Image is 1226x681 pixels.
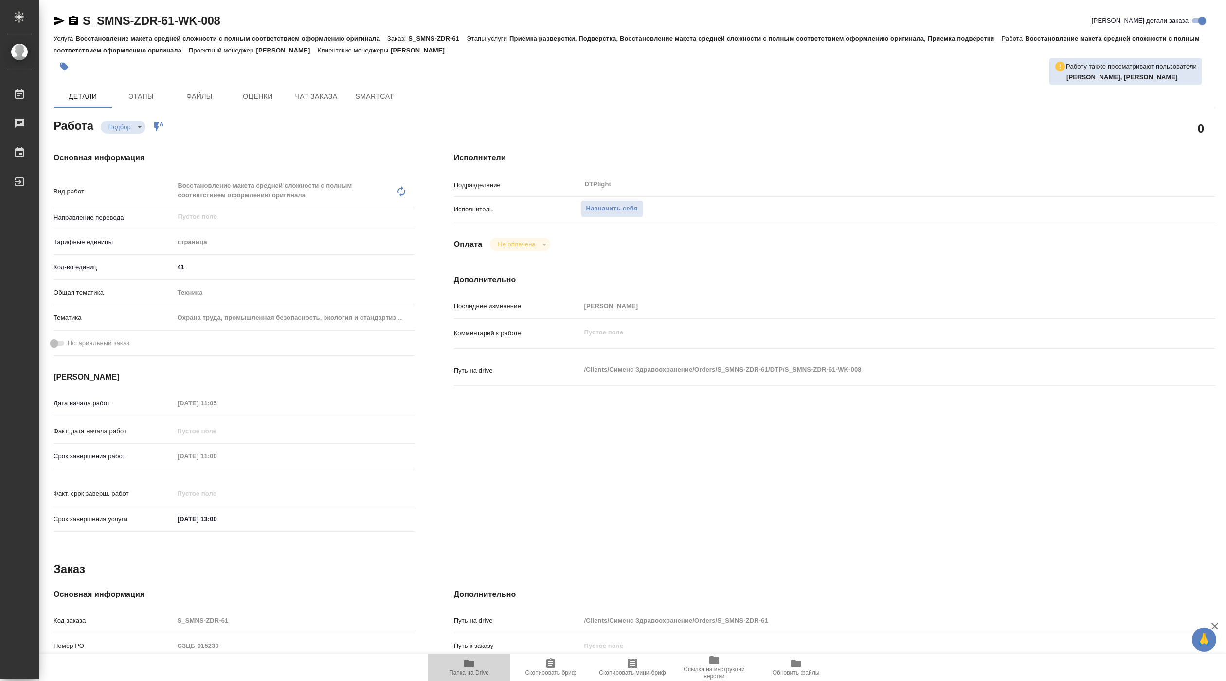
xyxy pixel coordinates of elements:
textarea: /Clients/Сименс Здравоохранение/Orders/S_SMNS-ZDR-61/DTP/S_SMNS-ZDR-61-WK-008 [581,362,1152,378]
input: Пустое поле [174,424,259,438]
span: 🙏 [1196,629,1212,650]
p: Комментарий к работе [454,329,581,338]
p: Проектный менеджер [189,47,256,54]
p: Направление перевода [54,213,174,223]
p: Кол-во единиц [54,262,174,272]
h4: Дополнительно [454,589,1215,600]
span: [PERSON_NAME] детали заказа [1092,16,1189,26]
input: Пустое поле [174,396,259,410]
span: SmartCat [351,90,398,103]
span: Ссылка на инструкции верстки [679,666,749,680]
button: Подбор [106,123,134,131]
p: Тематика [54,313,174,323]
p: Исполнитель [454,205,581,214]
p: Гусельников Роман, Дзюндзя Нина [1066,72,1197,82]
span: Этапы [118,90,164,103]
p: Этапы услуги [467,35,509,42]
p: Общая тематика [54,288,174,297]
input: Пустое поле [581,299,1152,313]
button: Скопировать ссылку для ЯМессенджера [54,15,65,27]
span: Файлы [176,90,223,103]
input: ✎ Введи что-нибудь [174,512,259,526]
input: Пустое поле [174,639,415,653]
p: Путь к заказу [454,641,581,651]
p: Работа [1002,35,1026,42]
h4: Основная информация [54,152,415,164]
p: Работу также просматривают пользователи [1066,62,1197,71]
span: Чат заказа [293,90,340,103]
button: Скопировать бриф [510,654,592,681]
span: Скопировать мини-бриф [599,669,666,676]
h2: 0 [1198,120,1204,137]
h4: [PERSON_NAME] [54,371,415,383]
button: Скопировать ссылку [68,15,79,27]
p: Код заказа [54,616,174,626]
input: ✎ Введи что-нибудь [174,260,415,274]
div: Подбор [490,238,550,251]
div: страница [174,234,415,250]
button: Ссылка на инструкции верстки [673,654,755,681]
button: Не оплачена [495,240,538,248]
p: Вид работ [54,187,174,196]
p: Услуга [54,35,75,42]
input: Пустое поле [581,639,1152,653]
span: Нотариальный заказ [68,338,129,348]
h4: Исполнители [454,152,1215,164]
input: Пустое поле [174,449,259,463]
button: Папка на Drive [428,654,510,681]
h4: Дополнительно [454,274,1215,286]
b: [PERSON_NAME], [PERSON_NAME] [1066,73,1178,81]
p: Путь на drive [454,366,581,376]
p: Дата начала работ [54,399,174,408]
h4: Основная информация [54,589,415,600]
button: Назначить себя [581,200,643,217]
p: Восстановление макета средней сложности с полным соответствием оформлению оригинала [75,35,387,42]
p: [PERSON_NAME] [391,47,452,54]
p: Срок завершения работ [54,452,174,461]
span: Скопировать бриф [525,669,576,676]
h2: Заказ [54,561,85,577]
p: Приемка разверстки, Подверстка, Восстановление макета средней сложности с полным соответствием оф... [509,35,1001,42]
h4: Оплата [454,239,483,250]
div: Охрана труда, промышленная безопасность, экология и стандартизация [174,310,415,326]
p: Номер РО [54,641,174,651]
input: Пустое поле [174,613,415,628]
span: Оценки [234,90,281,103]
input: Пустое поле [177,211,392,223]
p: Срок завершения услуги [54,514,174,524]
a: S_SMNS-ZDR-61-WK-008 [83,14,220,27]
div: Техника [174,284,415,301]
p: Последнее изменение [454,301,581,311]
p: Заказ: [387,35,408,42]
input: Пустое поле [581,613,1152,628]
span: Назначить себя [586,203,638,214]
button: Скопировать мини-бриф [592,654,673,681]
div: Подбор [101,121,145,134]
p: Тарифные единицы [54,237,174,247]
p: S_SMNS-ZDR-61 [408,35,467,42]
p: Подразделение [454,180,581,190]
p: [PERSON_NAME] [256,47,317,54]
input: Пустое поле [174,487,259,501]
h2: Работа [54,116,93,134]
span: Детали [59,90,106,103]
button: 🙏 [1192,628,1216,652]
span: Папка на Drive [449,669,489,676]
p: Путь на drive [454,616,581,626]
button: Обновить файлы [755,654,837,681]
button: Добавить тэг [54,56,75,77]
p: Факт. срок заверш. работ [54,489,174,499]
p: Клиентские менеджеры [317,47,391,54]
span: Обновить файлы [773,669,820,676]
p: Факт. дата начала работ [54,426,174,436]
